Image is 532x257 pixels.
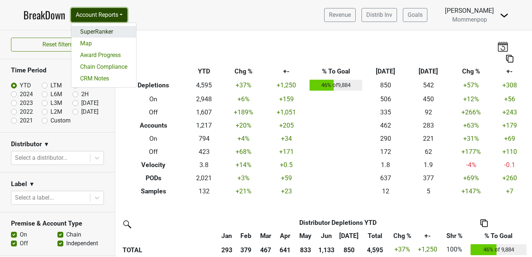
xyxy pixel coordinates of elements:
td: +56 [492,92,527,106]
td: +147 % [450,185,492,198]
th: +- [492,65,527,78]
th: Jun: activate to sort column ascending [316,229,337,242]
th: Distributor Depletions YTD [236,216,440,229]
td: +23 [265,185,308,198]
td: +34 [265,132,308,145]
th: Velocity [121,158,186,171]
button: Account Reports [71,8,127,22]
th: % To Goal [308,65,364,78]
td: 2,948 [186,92,222,106]
th: Depletions [121,78,186,93]
td: +205 [265,119,308,132]
td: 290 [364,132,407,145]
td: 1,217 [186,119,222,132]
td: 92 [407,106,450,119]
th: YTD [186,65,222,78]
td: 377 [407,171,450,185]
label: Independent [66,239,98,248]
td: +159 [265,92,308,106]
h3: Premise & Account Type [11,220,104,227]
td: 506 [364,92,407,106]
button: Reset filters [11,38,104,52]
label: 2022 [20,107,33,116]
th: 467 [255,242,276,257]
td: +21 % [222,185,265,198]
label: 2H [81,90,89,99]
td: +1,250 [265,78,308,93]
td: 5 [407,185,450,198]
td: +260 [492,171,527,185]
th: Off [121,106,186,119]
td: +308 [492,78,527,93]
td: +243 [492,106,527,119]
td: +3 % [222,171,265,185]
label: L6M [50,90,62,99]
th: TOTAL [121,242,217,257]
th: 833 [295,242,316,257]
label: On [20,230,27,239]
a: Revenue [324,8,356,22]
td: 1,607 [186,106,222,119]
label: 2023 [20,99,33,107]
th: Samples [121,185,186,198]
td: +110 [492,145,527,158]
td: 12 [364,185,407,198]
td: 100% [440,242,469,257]
a: Distrib Inv [361,8,397,22]
th: +-: activate to sort column ascending [416,229,440,242]
td: +12 % [450,92,492,106]
td: +20 % [222,119,265,132]
th: On [121,92,186,106]
td: +177 % [450,145,492,158]
td: 462 [364,119,407,132]
h3: Distributor [11,140,42,148]
th: Shr %: activate to sort column ascending [440,229,469,242]
td: 172 [364,145,407,158]
th: Mar: activate to sort column ascending [255,229,276,242]
td: +189 % [222,106,265,119]
td: 3.8 [186,158,222,171]
td: +266 % [450,106,492,119]
th: Jul: activate to sort column ascending [337,229,361,242]
td: 542 [407,78,450,93]
td: 335 [364,106,407,119]
span: Mommenpop [452,16,487,23]
label: YTD [20,81,31,90]
a: BreakDown [23,7,65,23]
a: Chain Compliance [71,61,136,73]
td: 132 [186,185,222,198]
th: Chg %: activate to sort column ascending [389,229,416,242]
td: +69 [492,132,527,145]
a: CRM Notes [71,73,136,84]
td: 1.8 [364,158,407,171]
div: Account Reports [71,23,136,88]
td: 1.9 [407,158,450,171]
td: +4 % [222,132,265,145]
img: filter [121,218,132,230]
td: +59 [265,171,308,185]
td: 423 [186,145,222,158]
label: 2024 [20,90,33,99]
td: +37 % [222,78,265,93]
th: May: activate to sort column ascending [295,229,316,242]
td: +1,051 [265,106,308,119]
label: Off [20,239,28,248]
td: +179 [492,119,527,132]
td: +171 [265,145,308,158]
th: Jan: activate to sort column ascending [217,229,236,242]
label: [DATE] [81,107,98,116]
th: [DATE] [407,65,450,78]
label: Custom [50,116,71,125]
img: Dropdown Menu [500,11,509,20]
th: Total: activate to sort column ascending [361,229,389,242]
td: 4,595 [186,78,222,93]
th: 1,133 [316,242,337,257]
label: 2021 [20,116,33,125]
span: ▼ [29,180,35,189]
img: Copy to clipboard [480,219,488,227]
td: 221 [407,132,450,145]
td: +68 % [222,145,265,158]
th: Chg % [450,65,492,78]
th: Feb: activate to sort column ascending [236,229,255,242]
label: [DATE] [81,99,98,107]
